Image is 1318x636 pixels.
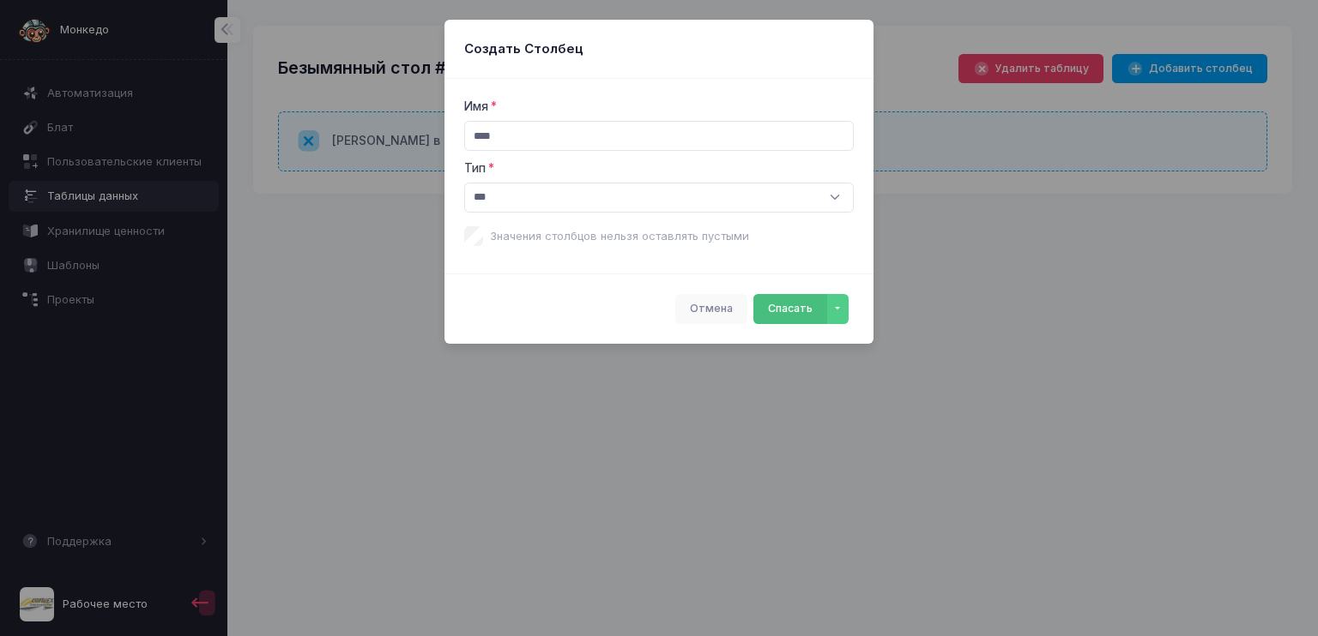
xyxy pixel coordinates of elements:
h5: создать столбец [464,39,583,58]
label: Имя [464,98,497,115]
button: Спасать [753,294,828,324]
label: Тип [464,159,494,177]
button: Отмена [675,294,748,324]
label: Значения столбцов нельзя оставлять пустыми [490,228,749,245]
